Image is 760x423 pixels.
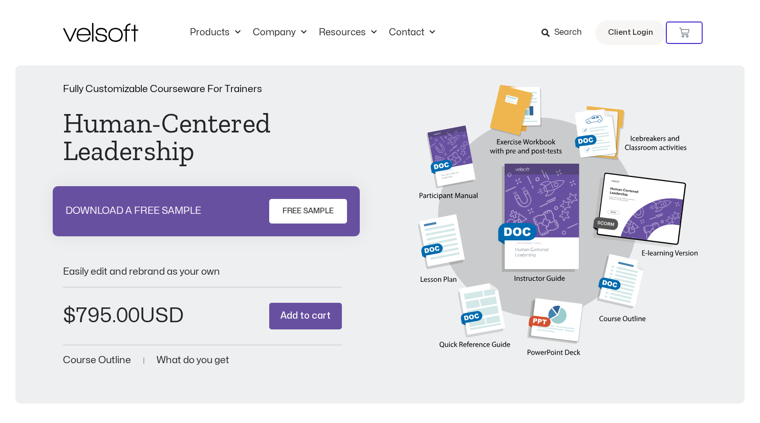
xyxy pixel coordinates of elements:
[595,20,666,45] a: Client Login
[608,26,653,39] span: Client Login
[63,355,131,365] a: Course Outline
[383,27,441,38] a: ContactMenu Toggle
[63,23,138,42] img: Velsoft Training Materials
[63,84,342,94] p: Fully Customizable Courseware For Trainers
[157,355,229,365] a: What do you get
[313,27,383,38] a: ResourcesMenu Toggle
[283,205,334,217] span: FREE SAMPLE
[63,267,342,277] p: Easily edit and rebrand as your own
[63,306,140,326] bdi: 795.00
[184,27,247,38] a: ProductsMenu Toggle
[269,199,347,224] a: FREE SAMPLE
[66,206,201,216] p: DOWNLOAD A FREE SAMPLE
[184,27,441,38] nav: Menu
[418,85,698,367] img: Second Product Image
[541,24,589,41] a: Search
[269,303,342,330] button: Add to cart
[554,26,582,39] span: Search
[247,27,313,38] a: CompanyMenu Toggle
[63,306,76,326] span: $
[63,109,342,165] h1: Human-Centered Leadership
